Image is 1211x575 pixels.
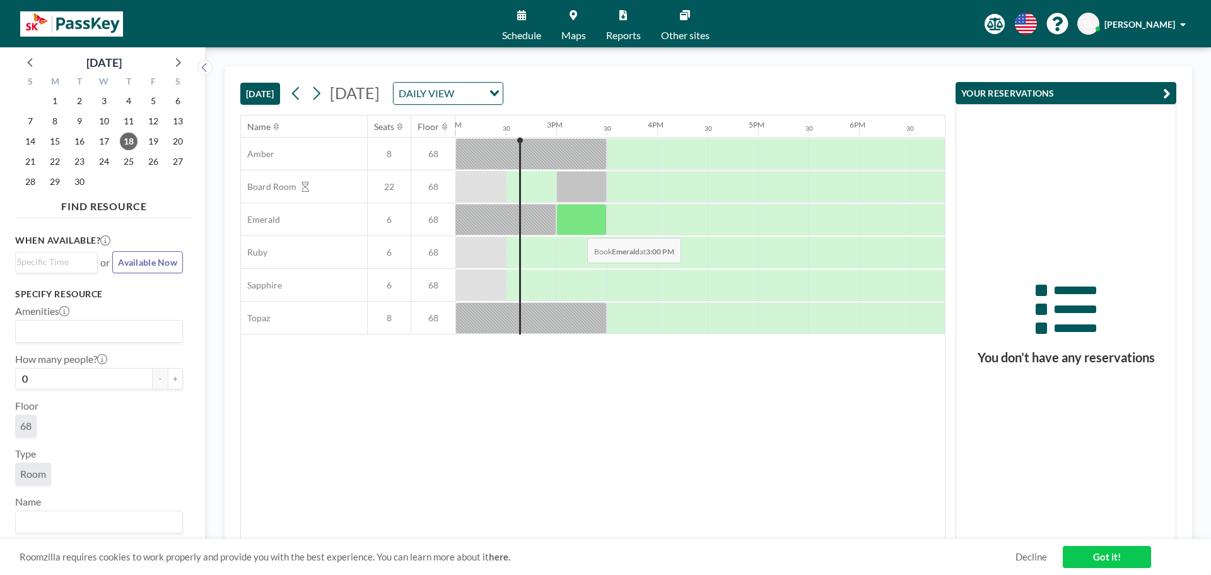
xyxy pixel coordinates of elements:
div: 4PM [648,120,664,129]
span: Sunday, September 7, 2025 [21,112,39,130]
label: Type [15,448,36,460]
div: Name [247,121,271,133]
span: Sapphire [241,280,282,291]
div: F [141,74,165,91]
div: 30 [604,124,611,133]
button: Available Now [112,251,183,273]
div: 30 [503,124,510,133]
div: S [18,74,43,91]
span: 6 [368,280,411,291]
span: Tuesday, September 23, 2025 [71,153,88,170]
span: 6 [368,247,411,258]
span: Room [20,468,46,480]
div: T [67,74,92,91]
div: M [43,74,67,91]
span: 8 [368,312,411,324]
div: Search for option [16,511,182,533]
div: 30 [705,124,712,133]
span: 68 [411,280,455,291]
span: Saturday, September 27, 2025 [169,153,187,170]
span: Topaz [241,312,270,324]
label: Amenities [15,305,69,317]
span: Friday, September 26, 2025 [144,153,162,170]
span: Sunday, September 28, 2025 [21,173,39,191]
span: Monday, September 22, 2025 [46,153,64,170]
span: Board Room [241,181,296,193]
div: Search for option [16,252,97,271]
span: 68 [20,420,32,432]
span: Available Now [118,257,177,268]
label: Name [15,495,41,508]
div: S [165,74,190,91]
span: Thursday, September 4, 2025 [120,92,137,110]
a: here. [489,551,510,562]
b: 3:00 PM [646,247,674,256]
span: Saturday, September 13, 2025 [169,112,187,130]
span: Wednesday, September 17, 2025 [95,133,113,150]
span: Thursday, September 25, 2025 [120,153,137,170]
span: 68 [411,148,455,160]
div: 30 [805,124,813,133]
div: 30 [906,124,914,133]
span: Sunday, September 21, 2025 [21,153,39,170]
h3: Specify resource [15,288,183,300]
span: Tuesday, September 9, 2025 [71,112,88,130]
span: Maps [561,30,586,40]
span: DAILY VIEW [396,85,457,102]
span: Schedule [502,30,541,40]
span: Monday, September 1, 2025 [46,92,64,110]
span: Saturday, September 20, 2025 [169,133,187,150]
span: Book at [587,238,681,263]
b: Emerald [612,247,640,256]
span: Amber [241,148,274,160]
div: 6PM [850,120,865,129]
label: How many people? [15,353,107,365]
span: EL [1084,18,1093,30]
span: 68 [411,214,455,225]
span: 6 [368,214,411,225]
span: Emerald [241,214,280,225]
span: Wednesday, September 3, 2025 [95,92,113,110]
span: Monday, September 15, 2025 [46,133,64,150]
button: YOUR RESERVATIONS [956,82,1176,104]
h3: You don’t have any reservations [956,350,1176,365]
input: Search for option [17,514,175,530]
span: Sunday, September 14, 2025 [21,133,39,150]
button: - [153,368,168,389]
span: Roomzilla requires cookies to work properly and provide you with the best experience. You can lea... [20,551,1015,563]
span: Friday, September 5, 2025 [144,92,162,110]
span: Reports [606,30,641,40]
button: [DATE] [240,83,280,105]
span: 22 [368,181,411,193]
span: Thursday, September 18, 2025 [120,133,137,150]
span: 68 [411,181,455,193]
span: or [100,256,110,269]
div: Floor [418,121,439,133]
input: Search for option [17,323,175,340]
span: Tuesday, September 30, 2025 [71,173,88,191]
span: Wednesday, September 10, 2025 [95,112,113,130]
a: Got it! [1063,546,1151,568]
label: Floor [15,400,38,412]
span: Wednesday, September 24, 2025 [95,153,113,170]
span: Tuesday, September 16, 2025 [71,133,88,150]
span: Ruby [241,247,267,258]
a: Decline [1015,551,1047,563]
div: T [116,74,141,91]
div: Seats [374,121,394,133]
span: 68 [411,247,455,258]
span: Friday, September 19, 2025 [144,133,162,150]
span: Tuesday, September 2, 2025 [71,92,88,110]
span: [DATE] [330,83,380,102]
div: Search for option [16,321,182,342]
span: Thursday, September 11, 2025 [120,112,137,130]
div: 3PM [547,120,563,129]
div: W [92,74,117,91]
button: + [168,368,183,389]
span: 68 [411,312,455,324]
span: 8 [368,148,411,160]
span: Saturday, September 6, 2025 [169,92,187,110]
h4: FIND RESOURCE [15,195,193,213]
span: Monday, September 8, 2025 [46,112,64,130]
span: Other sites [661,30,710,40]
